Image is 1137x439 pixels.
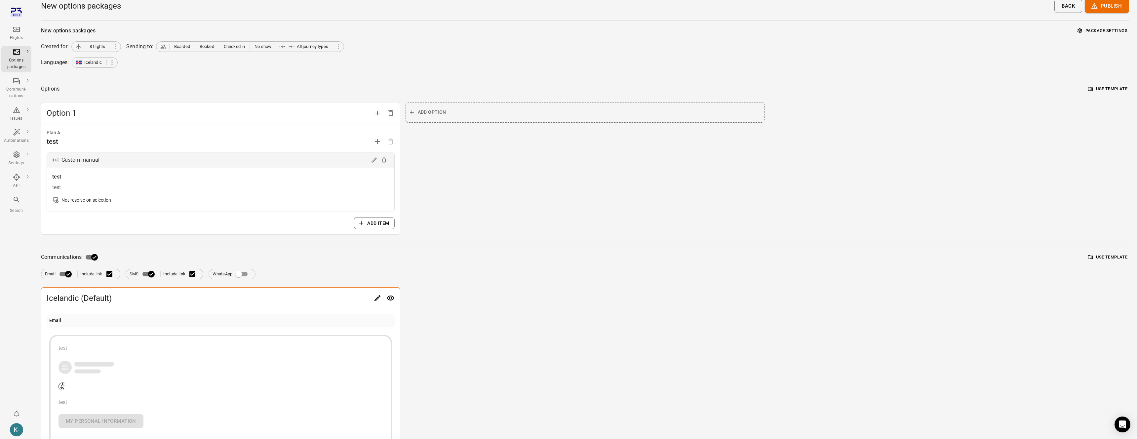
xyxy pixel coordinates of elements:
span: All journey types [297,43,328,50]
div: Languages: [41,59,69,66]
span: Checked in [224,43,245,50]
div: BoardedBookedChecked inNo showAll journey types [156,41,344,52]
label: Include link [80,267,116,281]
div: Plan A [47,129,395,137]
button: Add item [354,217,394,229]
a: Issues [1,104,31,124]
div: Options [41,84,59,94]
button: Add option [371,106,384,120]
span: Booked [200,43,214,50]
label: SMS [130,268,158,280]
label: Include link [163,267,199,281]
span: Option 1 [47,108,371,118]
button: Edit [371,292,384,305]
div: test [52,183,389,191]
div: Automations [4,138,29,144]
div: Options packages [4,57,29,70]
a: Automations [1,126,31,146]
a: Communi-cations [1,75,31,101]
span: Preview [384,295,397,301]
span: Options need to have at least one plan [384,138,397,144]
span: Edit [371,295,384,301]
div: Custom manual [61,155,99,165]
span: Boarded [174,43,190,50]
button: Edit [369,155,379,165]
span: Add option [418,108,446,116]
button: Add option [406,102,765,123]
span: No show [255,43,271,50]
span: Delete option [384,109,397,116]
img: Company logo [59,382,66,390]
div: Settings [4,160,29,167]
button: Notifications [10,407,23,420]
div: Created for: [41,43,69,51]
div: API [4,182,29,189]
span: Add plan [371,138,384,144]
a: Options packages [1,46,31,72]
button: Use template [1086,84,1129,94]
div: Communi-cations [4,86,29,100]
h1: New options packages [41,1,121,11]
div: Not resolve on selection [61,197,111,203]
div: Search [4,208,29,214]
a: Flights [1,23,31,43]
div: test [59,344,383,352]
button: Delete option [384,106,397,120]
button: testCompany logotestMy personal information [49,335,392,439]
a: Settings [1,149,31,169]
span: Add option [371,109,384,116]
span: Icelandic (Default) [47,293,371,303]
label: WhatsApp [213,268,252,280]
div: Email [49,317,61,324]
div: test [52,173,389,181]
span: test [59,399,67,405]
button: Preview [384,292,397,305]
span: Icelandic [84,59,102,66]
button: Package settings [1076,26,1129,36]
button: Kristinn - avilabs [7,420,26,439]
label: Email [45,268,75,280]
div: test [47,136,59,147]
div: Icelandic [72,57,118,68]
button: Search [1,194,31,216]
div: New options packages [41,27,96,35]
div: 8 flights [71,41,121,52]
button: Add plan [371,135,384,148]
div: Open Intercom Messenger [1115,417,1130,432]
div: Sending to: [126,43,153,51]
button: Delete [379,155,389,165]
div: Flights [4,35,29,41]
span: 8 flights [90,43,105,50]
div: K- [10,423,23,436]
span: Communications [41,253,82,262]
a: API [1,171,31,191]
div: Issues [4,115,29,122]
button: Use template [1086,252,1129,262]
